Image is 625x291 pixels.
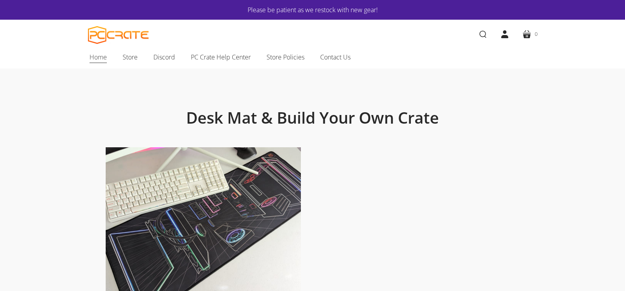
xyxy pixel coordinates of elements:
a: Discord [146,49,183,65]
a: Store [115,49,146,65]
span: Home [90,52,107,62]
span: Contact Us [320,52,351,62]
h1: Desk Mat & Build Your Own Crate [123,108,502,128]
a: Store Policies [259,49,312,65]
a: Home [82,49,115,65]
a: Contact Us [312,49,358,65]
a: PC Crate Help Center [183,49,259,65]
span: Store Policies [267,52,304,62]
a: Please be patient as we restock with new gear! [112,5,514,15]
a: PC CRATE [88,26,149,44]
nav: Main navigation [76,49,549,69]
a: 0 [516,23,544,45]
span: 0 [535,30,537,38]
span: Discord [153,52,175,62]
span: PC Crate Help Center [191,52,251,62]
span: Store [123,52,138,62]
